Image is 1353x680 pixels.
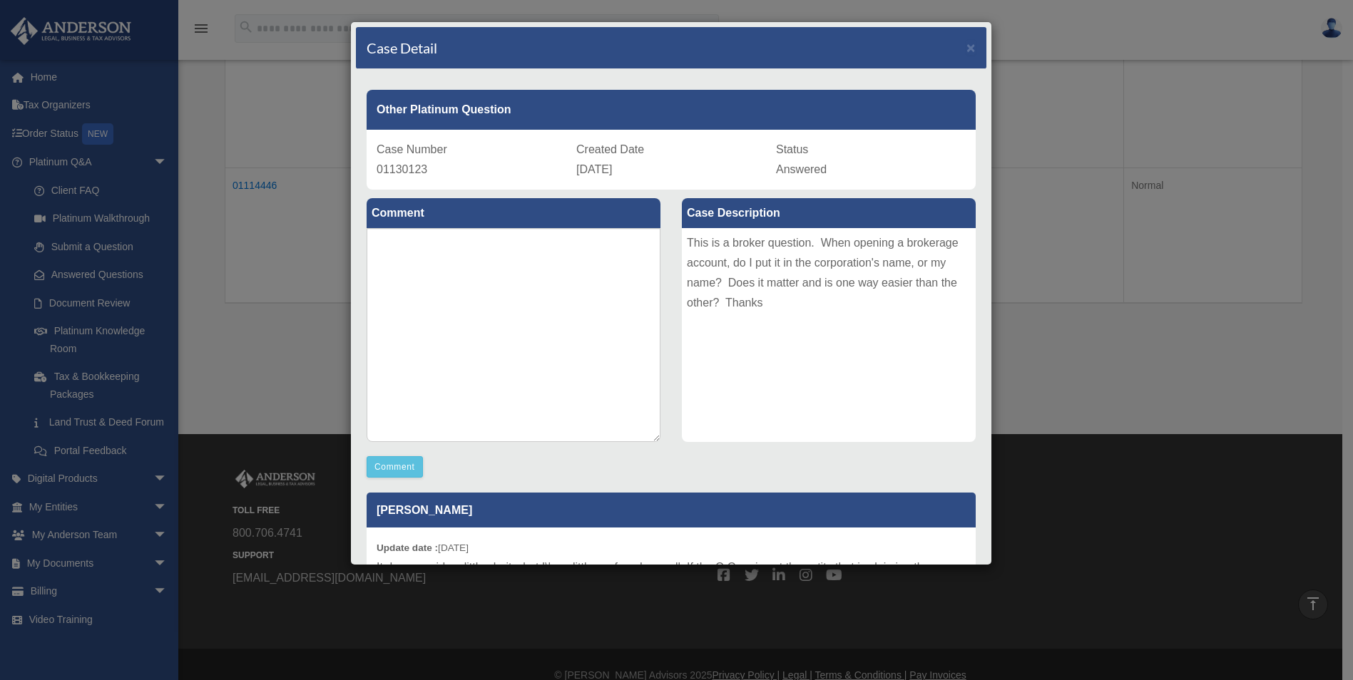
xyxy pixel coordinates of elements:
button: Comment [367,456,423,478]
span: Status [776,143,808,155]
span: Answered [776,163,827,175]
span: × [966,39,976,56]
div: Other Platinum Question [367,90,976,130]
p: It does provide a little clarity, but I\'m a little confused as well. If the C-Corp is not the en... [377,557,966,657]
label: Case Description [682,198,976,228]
p: [PERSON_NAME] [367,493,976,527]
span: [DATE] [576,163,612,175]
span: Created Date [576,143,644,155]
button: Close [966,40,976,55]
div: This is a broker question. When opening a brokerage account, do I put it in the corporation's nam... [682,228,976,442]
small: [DATE] [377,542,469,553]
h4: Case Detail [367,38,437,58]
span: Case Number [377,143,447,155]
span: 01130123 [377,163,427,175]
label: Comment [367,198,660,228]
b: Update date : [377,542,438,553]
